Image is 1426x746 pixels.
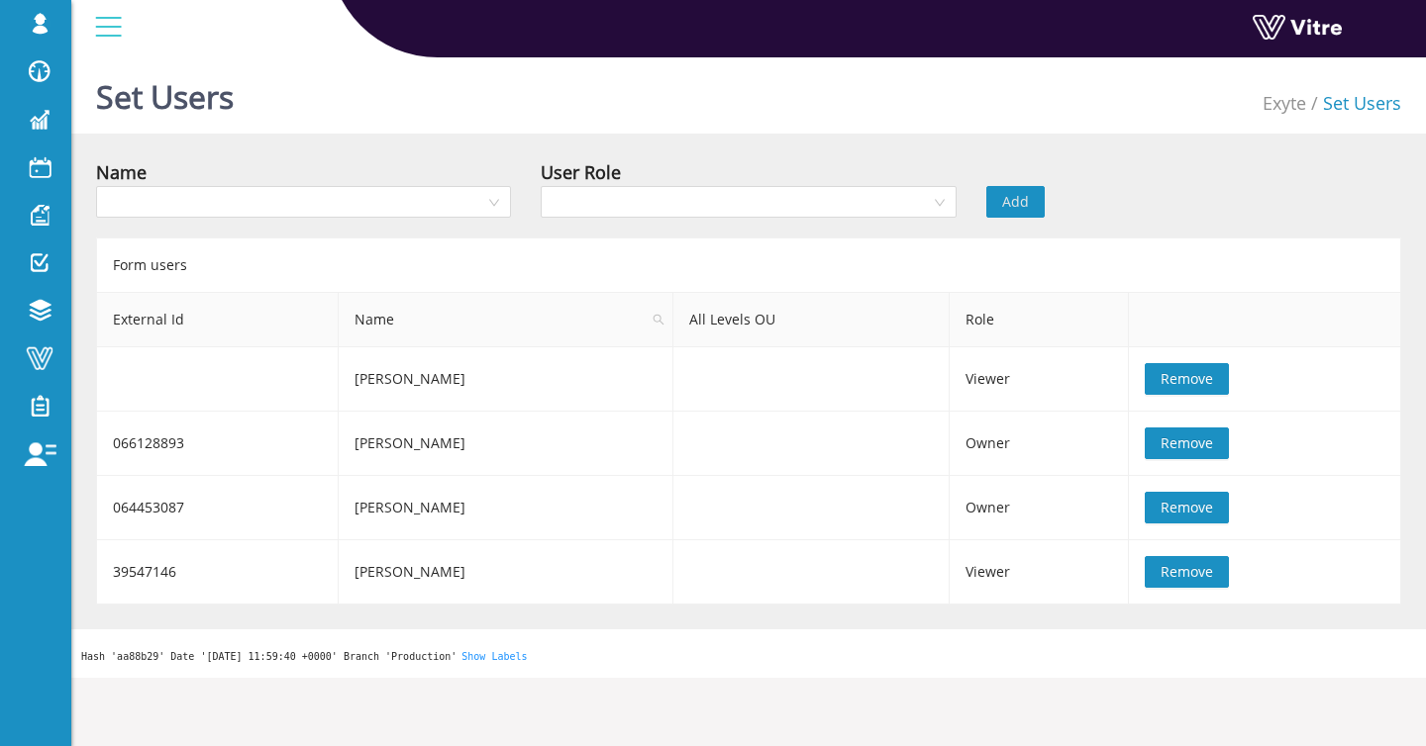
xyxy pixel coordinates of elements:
th: Role [950,293,1129,347]
td: [PERSON_NAME] [339,412,672,476]
span: search [645,293,672,346]
div: Form users [96,237,1401,292]
span: 066128893 [113,433,184,452]
span: Remove [1161,432,1213,454]
span: Owner [966,433,1010,452]
span: Viewer [966,562,1010,581]
span: search [653,314,664,326]
h1: Set Users [96,49,234,134]
div: Name [96,158,147,186]
a: Exyte [1263,91,1306,115]
button: Remove [1145,427,1229,459]
span: 39547146 [113,562,176,581]
button: Remove [1145,556,1229,588]
td: [PERSON_NAME] [339,540,672,605]
td: [PERSON_NAME] [339,347,672,412]
span: Viewer [966,369,1010,388]
a: Show Labels [461,651,527,662]
span: 064453087 [113,498,184,516]
th: All Levels OU [673,293,950,347]
span: Hash 'aa88b29' Date '[DATE] 11:59:40 +0000' Branch 'Production' [81,651,457,662]
span: Remove [1161,497,1213,518]
td: [PERSON_NAME] [339,476,672,540]
button: Remove [1145,492,1229,523]
button: Remove [1145,363,1229,395]
span: Remove [1161,561,1213,583]
span: Remove [1161,368,1213,390]
div: User Role [541,158,621,186]
th: External Id [97,293,339,347]
span: Owner [966,498,1010,516]
span: Name [339,293,671,346]
button: Add [986,186,1045,218]
li: Set Users [1306,89,1401,117]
